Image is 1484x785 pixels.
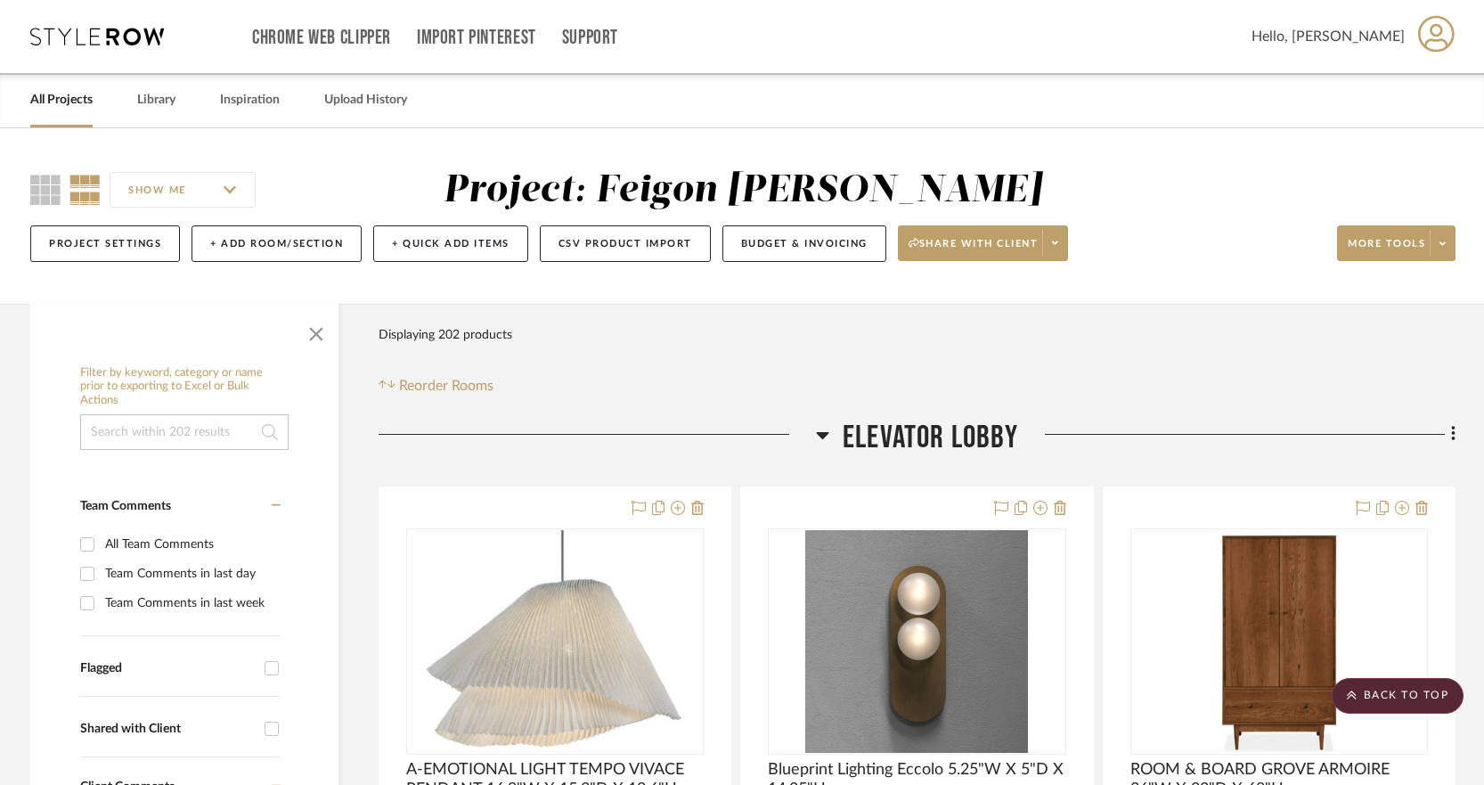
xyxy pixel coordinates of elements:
span: ELEVATOR LOBBY [843,419,1018,457]
a: Inspiration [220,88,280,112]
input: Search within 202 results [80,414,289,450]
div: Team Comments in last day [105,560,276,588]
a: Upload History [324,88,407,112]
button: CSV Product Import [540,225,711,262]
div: 0 [769,529,1064,754]
button: + Quick Add Items [373,225,528,262]
div: Displaying 202 products [379,317,512,353]
span: More tools [1348,237,1425,264]
span: Hello, [PERSON_NAME] [1252,26,1405,47]
span: Team Comments [80,500,171,512]
scroll-to-top-button: BACK TO TOP [1332,678,1464,714]
h6: Filter by keyword, category or name prior to exporting to Excel or Bulk Actions [80,366,289,408]
div: Shared with Client [80,722,256,737]
img: A-EMOTIONAL LIGHT TEMPO VIVACE PENDANT 16.9"W X 15.3"D X 10.6"H [427,530,684,753]
a: Support [562,30,618,45]
div: Project: Feigon [PERSON_NAME] [444,172,1042,209]
img: ROOM & BOARD GROVE ARMOIRE 36"W X 22"D X 68"H [1215,530,1343,753]
span: Reorder Rooms [399,375,493,397]
a: Import Pinterest [417,30,536,45]
button: Project Settings [30,225,180,262]
div: All Team Comments [105,530,276,559]
span: Share with client [909,237,1039,264]
img: Blueprint Lighting Eccolo 5.25"W X 5"D X 14.25"H [805,530,1028,753]
a: All Projects [30,88,93,112]
button: Budget & Invoicing [722,225,886,262]
button: Close [298,313,334,348]
a: Chrome Web Clipper [252,30,391,45]
a: Library [137,88,175,112]
div: Team Comments in last week [105,589,276,617]
div: Flagged [80,661,256,676]
button: More tools [1337,225,1455,261]
button: Reorder Rooms [379,375,493,397]
button: + Add Room/Section [192,225,362,262]
button: Share with client [898,225,1069,261]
